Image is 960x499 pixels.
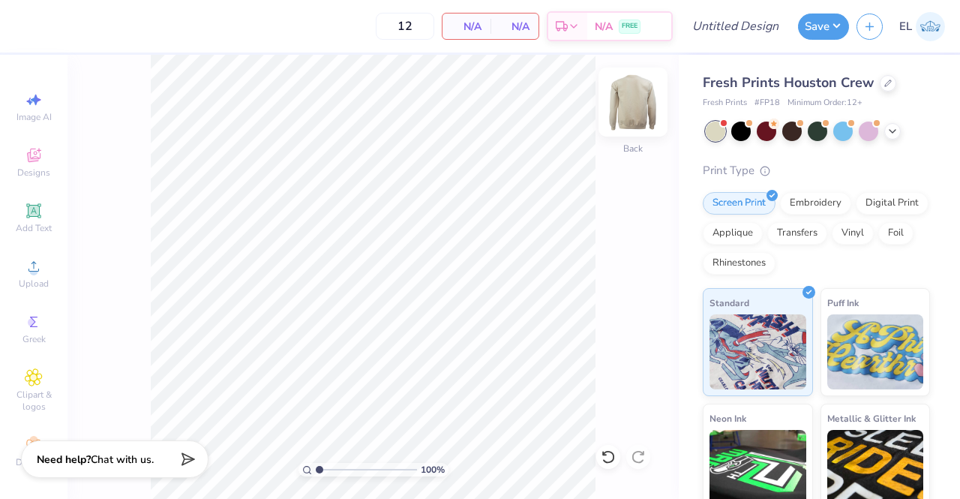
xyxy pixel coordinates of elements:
span: N/A [595,19,613,35]
span: Metallic & Glitter Ink [827,410,916,426]
div: Transfers [767,222,827,245]
div: Applique [703,222,763,245]
span: Chat with us. [91,452,154,467]
span: Puff Ink [827,295,859,311]
span: Designs [17,167,50,179]
div: Digital Print [856,192,928,215]
span: Fresh Prints Houston Crew [703,74,874,92]
div: Vinyl [832,222,874,245]
span: Image AI [16,111,52,123]
span: Fresh Prints [703,97,747,110]
span: # FP18 [754,97,780,110]
img: Standard [709,314,806,389]
span: Upload [19,278,49,290]
input: – – [376,13,434,40]
span: Clipart & logos [7,389,60,413]
span: Add Text [16,222,52,234]
input: Untitled Design [680,11,790,41]
div: Back [623,142,643,155]
span: 100 % [421,463,445,476]
span: FREE [622,21,637,32]
img: Puff Ink [827,314,924,389]
strong: Need help? [37,452,91,467]
div: Screen Print [703,192,775,215]
span: EL [899,18,912,35]
span: Neon Ink [709,410,746,426]
img: Back [603,72,663,132]
span: Greek [22,333,46,345]
div: Embroidery [780,192,851,215]
span: N/A [499,19,529,35]
img: Eric Liu [916,12,945,41]
div: Rhinestones [703,252,775,275]
a: EL [899,12,945,41]
div: Print Type [703,162,930,179]
div: Foil [878,222,913,245]
span: Minimum Order: 12 + [787,97,862,110]
span: Standard [709,295,749,311]
span: Decorate [16,456,52,468]
span: N/A [451,19,481,35]
button: Save [798,14,849,40]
